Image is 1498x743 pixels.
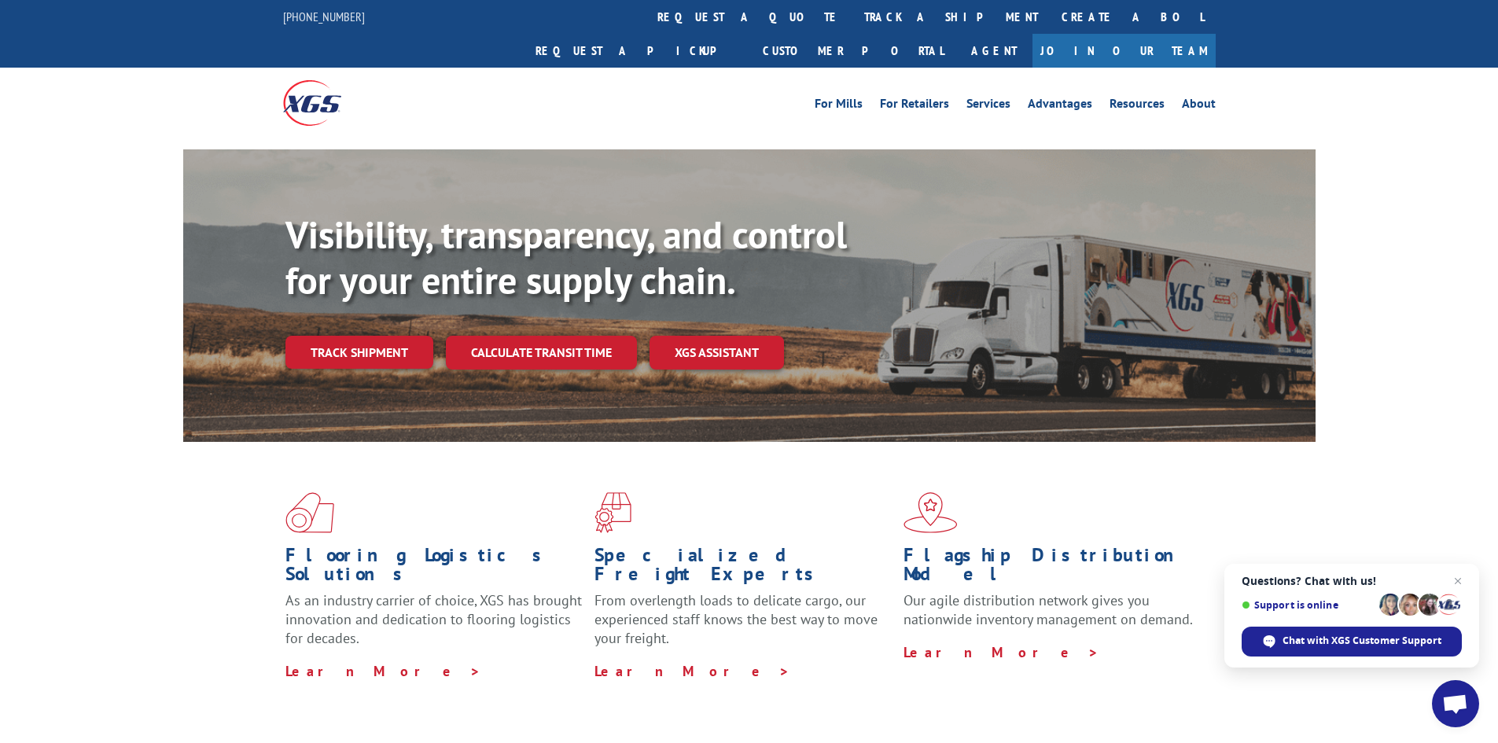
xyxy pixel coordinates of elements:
a: Agent [955,34,1032,68]
a: XGS ASSISTANT [650,336,784,370]
a: Learn More > [594,662,790,680]
img: xgs-icon-total-supply-chain-intelligence-red [285,492,334,533]
a: Request a pickup [524,34,751,68]
img: xgs-icon-focused-on-flooring-red [594,492,631,533]
h1: Flooring Logistics Solutions [285,546,583,591]
div: Chat with XGS Customer Support [1242,627,1462,657]
a: Services [966,97,1010,115]
a: Track shipment [285,336,433,369]
span: Our agile distribution network gives you nationwide inventory management on demand. [904,591,1193,628]
a: Learn More > [285,662,481,680]
b: Visibility, transparency, and control for your entire supply chain. [285,210,847,304]
a: About [1182,97,1216,115]
a: Join Our Team [1032,34,1216,68]
p: From overlength loads to delicate cargo, our experienced staff knows the best way to move your fr... [594,591,892,661]
a: Customer Portal [751,34,955,68]
a: Calculate transit time [446,336,637,370]
a: [PHONE_NUMBER] [283,9,365,24]
a: For Mills [815,97,863,115]
a: Advantages [1028,97,1092,115]
a: For Retailers [880,97,949,115]
img: xgs-icon-flagship-distribution-model-red [904,492,958,533]
a: Learn More > [904,643,1099,661]
span: Chat with XGS Customer Support [1283,634,1441,648]
span: Support is online [1242,599,1374,611]
h1: Flagship Distribution Model [904,546,1201,591]
span: Close chat [1448,572,1467,590]
a: Resources [1110,97,1165,115]
div: Open chat [1432,680,1479,727]
span: As an industry carrier of choice, XGS has brought innovation and dedication to flooring logistics... [285,591,582,647]
h1: Specialized Freight Experts [594,546,892,591]
span: Questions? Chat with us! [1242,575,1462,587]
